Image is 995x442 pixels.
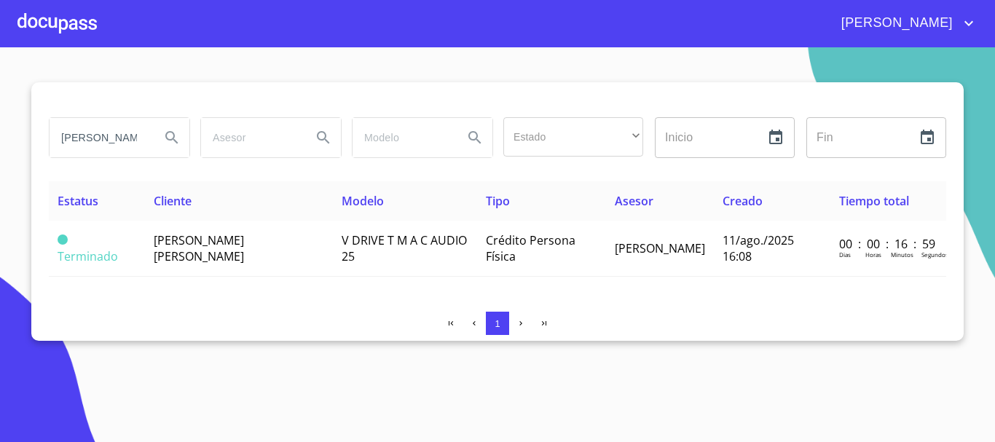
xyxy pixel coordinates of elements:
p: Dias [839,250,851,259]
span: [PERSON_NAME] [PERSON_NAME] [154,232,244,264]
button: account of current user [830,12,978,35]
p: 00 : 00 : 16 : 59 [839,236,937,252]
button: Search [154,120,189,155]
span: Modelo [342,193,384,209]
span: [PERSON_NAME] [615,240,705,256]
input: search [353,118,452,157]
button: Search [457,120,492,155]
p: Segundos [921,250,948,259]
span: Crédito Persona Física [486,232,575,264]
span: Tipo [486,193,510,209]
button: 1 [486,312,509,335]
span: Tiempo total [839,193,909,209]
span: Asesor [615,193,653,209]
span: Cliente [154,193,192,209]
span: Terminado [58,248,118,264]
div: ​ [503,117,643,157]
span: Terminado [58,234,68,245]
span: [PERSON_NAME] [830,12,960,35]
span: 1 [495,318,500,329]
input: search [50,118,149,157]
p: Minutos [891,250,913,259]
span: 11/ago./2025 16:08 [723,232,794,264]
span: Creado [723,193,763,209]
span: V DRIVE T M A C AUDIO 25 [342,232,467,264]
button: Search [306,120,341,155]
span: Estatus [58,193,98,209]
input: search [201,118,300,157]
p: Horas [865,250,881,259]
